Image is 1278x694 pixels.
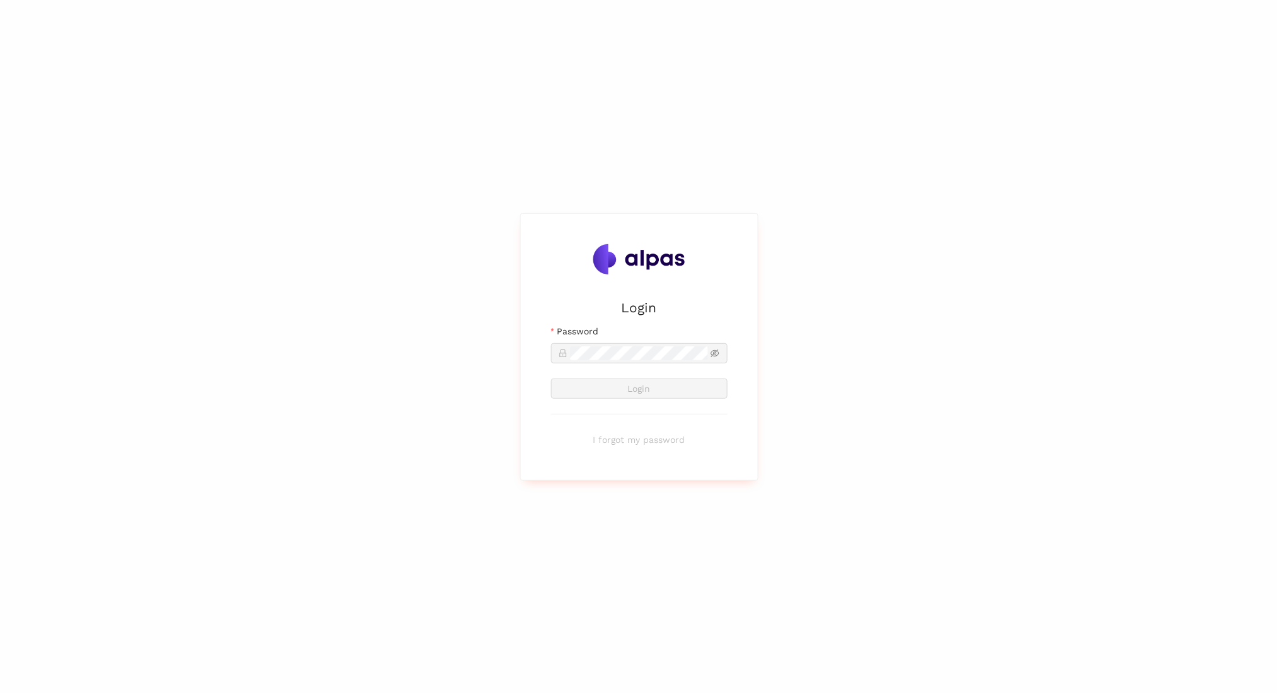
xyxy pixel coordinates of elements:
input: Password [570,346,709,360]
span: eye-invisible [711,349,719,358]
span: lock [559,349,567,358]
img: Alpas.ai Logo [593,244,685,274]
h2: Login [551,297,728,318]
label: Password [551,324,598,338]
button: Login [551,379,728,399]
button: I forgot my password [551,430,728,450]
